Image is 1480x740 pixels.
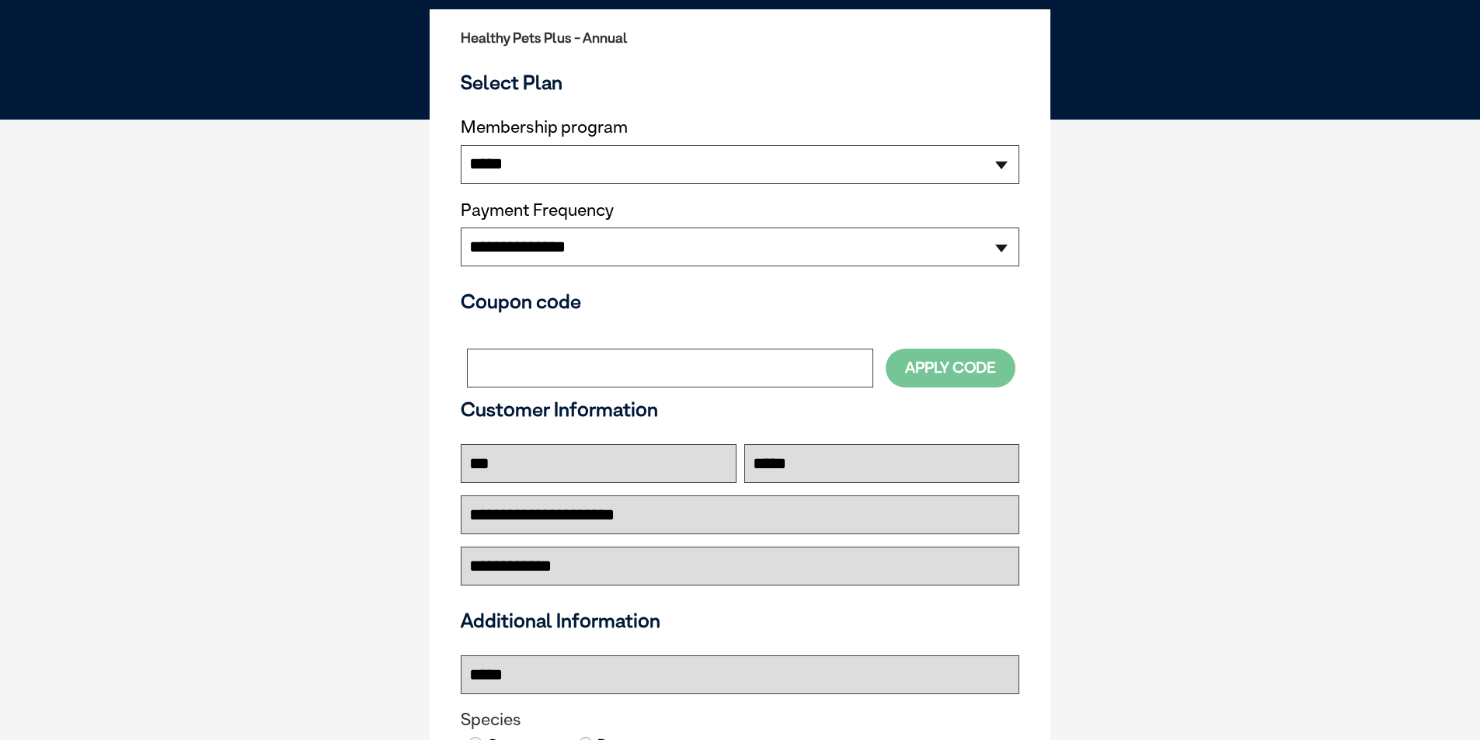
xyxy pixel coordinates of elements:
[461,200,614,221] label: Payment Frequency
[461,71,1019,94] h3: Select Plan
[886,349,1015,387] button: Apply Code
[461,117,1019,137] label: Membership program
[461,710,1019,730] legend: Species
[461,30,1019,46] h2: Healthy Pets Plus - Annual
[461,290,1019,313] h3: Coupon code
[454,609,1026,632] h3: Additional Information
[461,398,1019,421] h3: Customer Information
